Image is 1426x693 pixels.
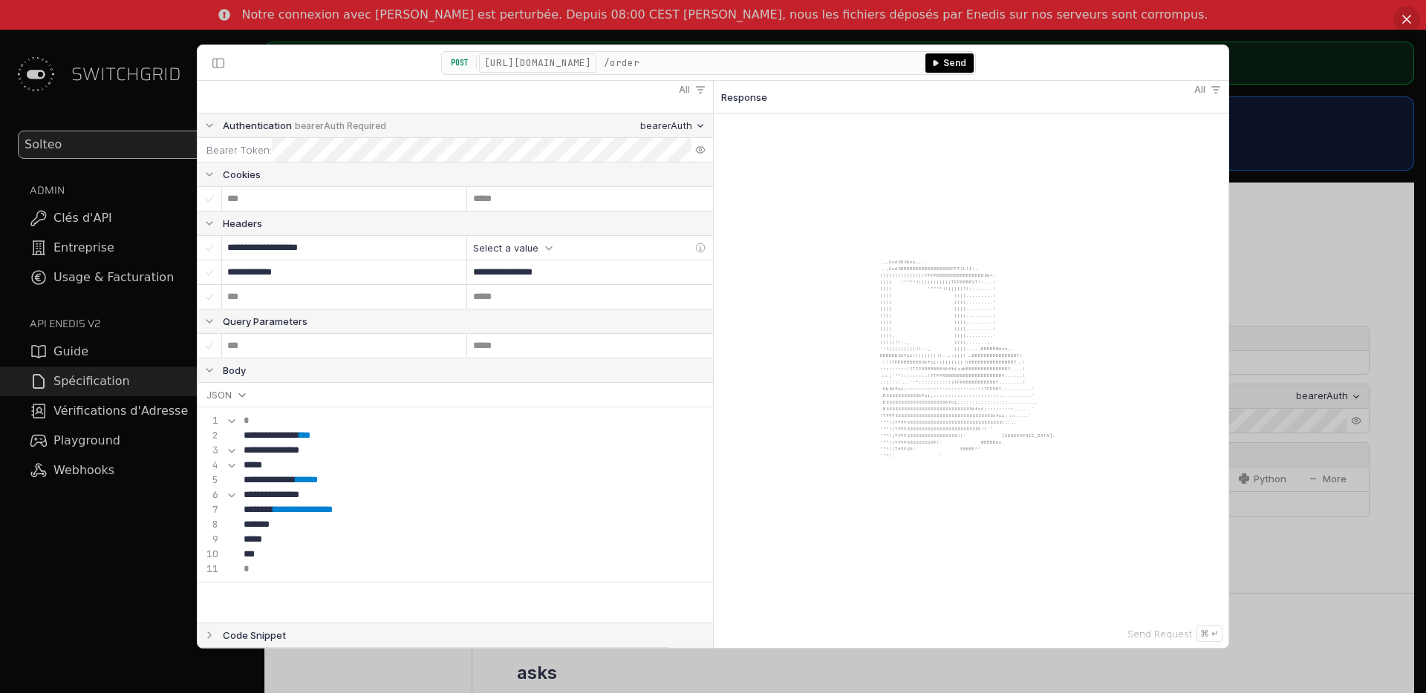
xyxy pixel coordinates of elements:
span: '"^!|Tf998888888888888888888888889!! '` [880,427,996,432]
span: bearerAuth Required [295,120,386,131]
span: ..,uod8BBBBBBBBBBBBBBBBRPFT?l!i:. [880,266,978,272]
div: 6 [201,487,223,502]
span: ':!|||||||||!!-._ ||||.....bBBBBWdou,. [880,346,1014,352]
div: ⌘ ↵ [1197,625,1222,642]
span: ;::::::...''^::::::::::!?TFPRBBBBBBBBBBY........! [880,380,1026,385]
div: 3 [201,443,223,458]
span: '"^!|Tf9988888888888888888888888888888888!::..` [880,420,1020,425]
div: POST [443,57,477,68]
span: '"^!|Tf998888888889!` WBBBBbo. [880,440,1005,445]
span: !Tf998888888888888888888888888888888886foi;:::....` [880,413,1032,418]
div: 1 [201,413,223,428]
div: : [198,138,272,162]
span: .ob86foi;::::::::::::::::::::::::!?TFPRBY..........` [880,387,1035,392]
span: All [679,82,690,97]
div: API Client [197,45,1229,648]
section: Request: undefined [198,81,713,648]
span: |||| '""^^!!||||||||||TFPRBBBVT!:...! [880,280,996,285]
div: 9 [201,532,223,547]
span: /order [604,56,639,70]
div: 8 [201,517,223,532]
span: :::::::::!?TFPRBBBBBB86ftiaabBBBBBBBBBBBBBBY....! [880,367,1026,372]
div: 5 [201,473,223,487]
span: |||| ||||.........! [880,326,996,332]
span: |||| ||||.........! [880,320,996,325]
span: |||| ||||.........! [880,300,996,305]
div: 7 [201,502,223,517]
button: Select a value [467,236,701,260]
div: 11 [201,562,223,577]
section: Response [713,81,1229,648]
span: |||||!!-._ ||||.......;. [880,340,993,345]
span: .b888888888888888888886foi;::::::::::::::::.......... [880,400,1038,405]
span: |||| '""^^!!|||||?!:.......! [880,286,996,292]
div: bearerAuth [640,118,692,133]
button: [URL][DOMAIN_NAME] [479,53,596,73]
button: bearerAuth [636,117,710,134]
div: 10 [201,547,223,562]
button: Send Request⌘ ↵ [1127,625,1222,642]
span: |||| ||||.........! [880,313,996,318]
span: bBBBBB86foi!|||||||!!-..:|||!..bBBBBBBBBBBBBBBY! [880,353,1023,358]
span: .b888888888888888888888888888886foi;:::::::::......` [880,407,1035,412]
span: Authentication [223,118,292,133]
span: '"^!|Tf9988888888888888888!!` [GEOGRAPHIC_DATA]. [880,433,1055,439]
span: Select a value [473,240,538,255]
span: ||||||||||||||!?TFPRBBBBBBBBBBBBBBB8m=, [880,273,996,278]
label: Bearer Token [206,142,270,157]
div: 2 [201,428,223,443]
span: '"^!` ` [880,453,942,459]
span: JSON [206,387,232,402]
div: 4 [201,458,223,473]
span: All [1194,82,1205,97]
span: ::!?TFPRBBBBBB86foi!||||||||!!bBBBBBBBBBBBBBBY..! [880,360,1026,365]
span: .b888888888886foi;:::::::::::::::::::::::..........` [880,393,1035,398]
span: Send [943,56,966,70]
span: '"^!|Tf9989!` YBBBP^' [880,447,981,452]
span: .,,uod8B8bou,,. [880,260,925,265]
span: |||| ||||.........! [880,293,996,298]
button: JSON [198,383,257,407]
span: |||| ||||.........! [880,306,996,312]
span: ||||, ||||.........` [880,333,996,338]
span: :::;`"^!:;::::::!?TFPRBBBBBBBBBBBBBBBBBBBY......! [880,373,1026,378]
